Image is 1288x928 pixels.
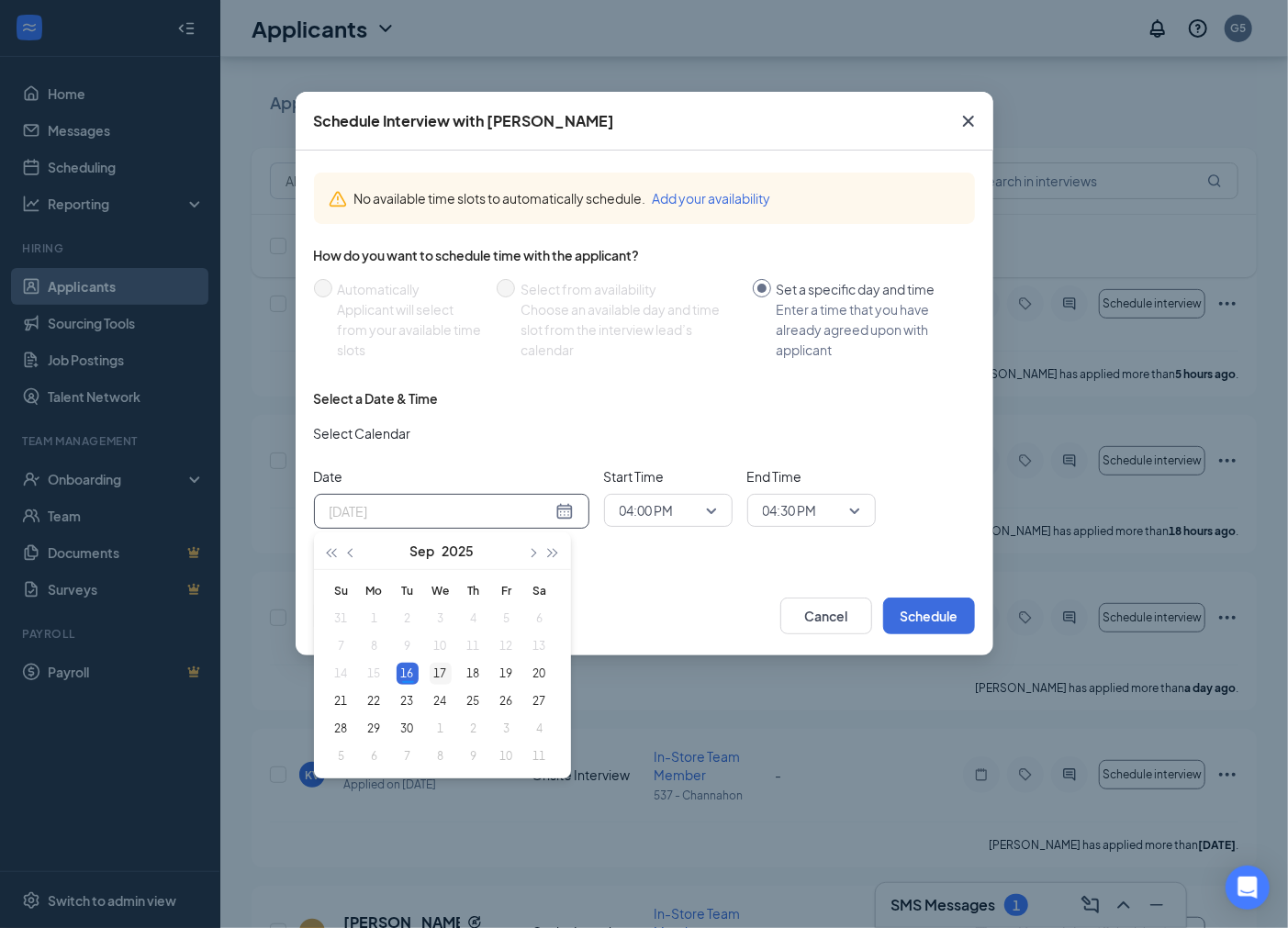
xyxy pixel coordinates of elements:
[523,688,556,715] td: 2025-09-27
[391,577,424,605] th: Tu
[457,743,490,770] td: 2025-10-09
[424,715,457,743] td: 2025-10-01
[1226,866,1270,910] div: Open Intercom Messenger
[325,688,358,715] td: 2025-09-21
[523,660,556,688] td: 2025-09-20
[457,688,490,715] td: 2025-09-25
[490,688,523,715] td: 2025-09-26
[442,532,475,569] button: 2025
[490,743,523,770] td: 2025-10-10
[397,745,419,767] div: 7
[330,501,552,521] input: Sep 16, 2025
[424,577,457,605] th: We
[883,598,975,634] button: Schedule
[364,718,386,740] div: 29
[523,743,556,770] td: 2025-10-11
[777,279,960,299] div: Set a specific day and time
[358,688,391,715] td: 2025-09-22
[523,715,556,743] td: 2025-10-04
[330,690,353,712] div: 21
[653,188,771,208] button: Add your availability
[325,715,358,743] td: 2025-09-28
[490,660,523,688] td: 2025-09-19
[358,743,391,770] td: 2025-10-06
[529,745,551,767] div: 11
[496,745,518,767] div: 10
[424,660,457,688] td: 2025-09-17
[958,110,980,132] svg: Cross
[397,690,419,712] div: 23
[463,718,485,740] div: 2
[620,497,674,524] span: 04:00 PM
[529,718,551,740] div: 4
[457,660,490,688] td: 2025-09-18
[325,577,358,605] th: Su
[330,718,353,740] div: 28
[338,279,482,299] div: Automatically
[777,299,960,360] div: Enter a time that you have already agreed upon with applicant
[397,718,419,740] div: 30
[521,299,738,360] div: Choose an available day and time slot from the interview lead’s calendar
[424,688,457,715] td: 2025-09-24
[391,660,424,688] td: 2025-09-16
[391,688,424,715] td: 2025-09-23
[358,577,391,605] th: Mo
[529,690,551,712] div: 27
[397,663,419,685] div: 16
[430,745,452,767] div: 8
[496,718,518,740] div: 3
[463,690,485,712] div: 25
[364,745,386,767] div: 6
[457,715,490,743] td: 2025-10-02
[314,466,589,486] span: Date
[944,92,993,151] button: Close
[364,690,386,712] div: 22
[496,663,518,685] div: 19
[410,532,435,569] button: Sep
[329,190,347,208] svg: Warning
[521,279,738,299] div: Select from availability
[463,663,485,685] div: 18
[763,497,817,524] span: 04:30 PM
[430,718,452,740] div: 1
[391,743,424,770] td: 2025-10-07
[463,745,485,767] div: 9
[354,188,960,208] div: No available time slots to automatically schedule.
[358,715,391,743] td: 2025-09-29
[523,577,556,605] th: Sa
[780,598,872,634] button: Cancel
[490,577,523,605] th: Fr
[604,466,733,486] span: Start Time
[338,299,482,360] div: Applicant will select from your available time slots
[424,743,457,770] td: 2025-10-08
[314,389,439,408] div: Select a Date & Time
[314,423,411,443] span: Select Calendar
[457,577,490,605] th: Th
[747,466,876,486] span: End Time
[314,246,975,264] div: How do you want to schedule time with the applicant?
[496,690,518,712] div: 26
[430,663,452,685] div: 17
[391,715,424,743] td: 2025-09-30
[314,111,615,131] div: Schedule Interview with [PERSON_NAME]
[430,690,452,712] div: 24
[529,663,551,685] div: 20
[325,743,358,770] td: 2025-10-05
[330,745,353,767] div: 5
[490,715,523,743] td: 2025-10-03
